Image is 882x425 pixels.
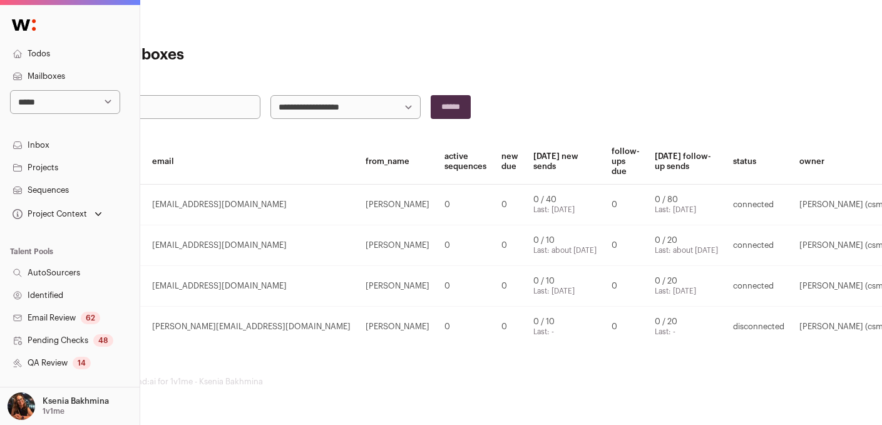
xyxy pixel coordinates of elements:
[604,139,647,185] th: follow-ups due
[43,396,109,406] p: Ksenia Bakhmina
[437,266,494,307] td: 0
[604,225,647,266] td: 0
[604,266,647,307] td: 0
[437,139,494,185] th: active sequences
[358,307,437,347] td: [PERSON_NAME]
[726,307,792,347] td: disconnected
[655,286,718,296] div: Last: [DATE]
[604,185,647,225] td: 0
[655,245,718,255] div: Last: about [DATE]
[533,327,597,337] div: Last: -
[526,139,604,185] th: [DATE] new sends
[10,209,87,219] div: Project Context
[494,307,526,347] td: 0
[145,266,358,307] td: [EMAIL_ADDRESS][DOMAIN_NAME]
[604,307,647,347] td: 0
[526,266,604,307] td: 0 / 10
[655,205,718,215] div: Last: [DATE]
[647,307,726,347] td: 0 / 20
[110,45,344,65] h1: Mailboxes
[145,225,358,266] td: [EMAIL_ADDRESS][DOMAIN_NAME]
[647,139,726,185] th: [DATE] follow-up sends
[533,286,597,296] div: Last: [DATE]
[494,266,526,307] td: 0
[647,185,726,225] td: 0 / 80
[533,205,597,215] div: Last: [DATE]
[43,406,64,416] p: 1v1me
[437,307,494,347] td: 0
[358,225,437,266] td: [PERSON_NAME]
[5,13,43,38] img: Wellfound
[526,185,604,225] td: 0 / 40
[494,185,526,225] td: 0
[526,307,604,347] td: 0 / 10
[655,327,718,337] div: Last: -
[647,225,726,266] td: 0 / 20
[726,266,792,307] td: connected
[145,185,358,225] td: [EMAIL_ADDRESS][DOMAIN_NAME]
[726,225,792,266] td: connected
[533,245,597,255] div: Last: about [DATE]
[81,312,100,324] div: 62
[93,334,113,347] div: 48
[5,392,111,420] button: Open dropdown
[358,185,437,225] td: [PERSON_NAME]
[494,139,526,185] th: new due
[10,205,105,223] button: Open dropdown
[73,357,91,369] div: 14
[726,185,792,225] td: connected
[437,185,494,225] td: 0
[8,392,35,420] img: 13968079-medium_jpg
[726,139,792,185] th: status
[358,266,437,307] td: [PERSON_NAME]
[145,139,358,185] th: email
[647,266,726,307] td: 0 / 20
[110,377,812,387] footer: wellfound:ai for 1v1me - Ksenia Bakhmina
[145,307,358,347] td: [PERSON_NAME][EMAIL_ADDRESS][DOMAIN_NAME]
[358,139,437,185] th: from_name
[437,225,494,266] td: 0
[494,225,526,266] td: 0
[526,225,604,266] td: 0 / 10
